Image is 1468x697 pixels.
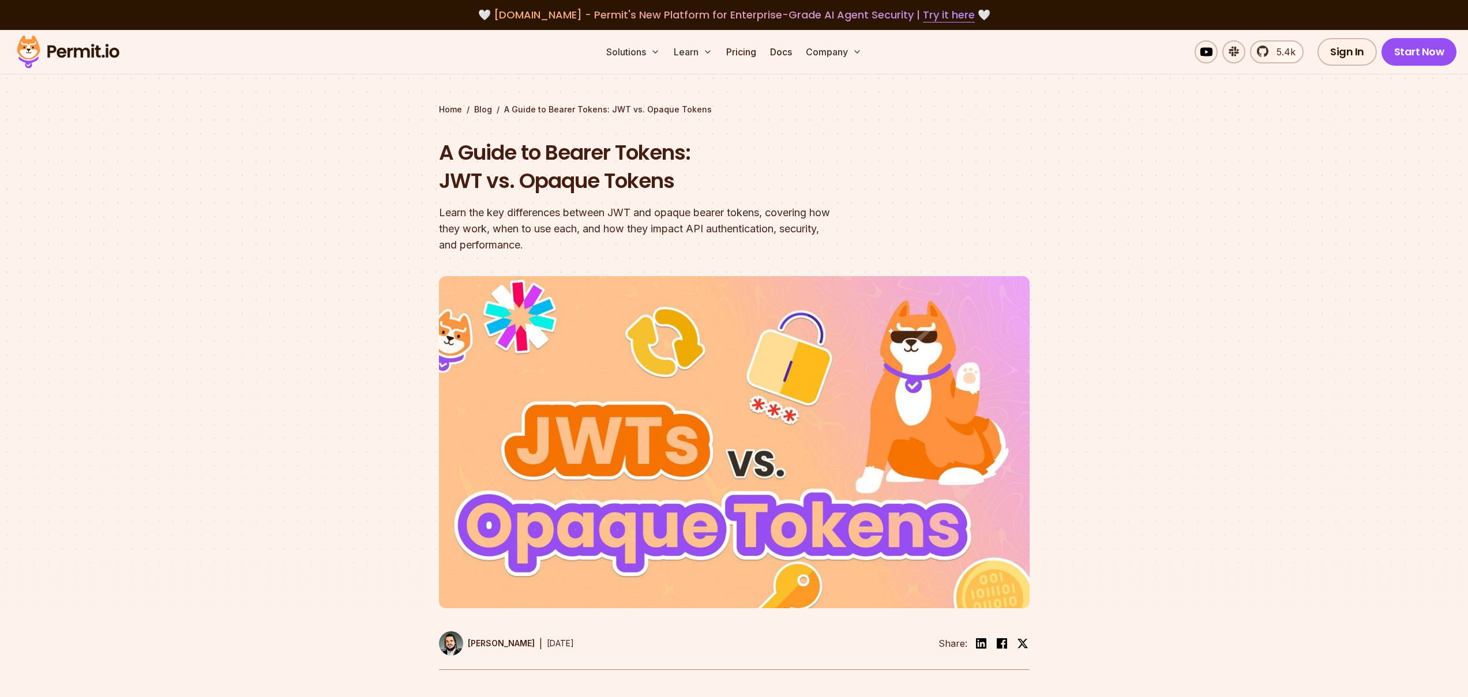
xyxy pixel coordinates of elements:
span: 5.4k [1270,45,1296,59]
a: 5.4k [1250,40,1304,63]
p: [PERSON_NAME] [468,638,535,649]
button: Solutions [602,40,664,63]
a: Sign In [1317,38,1377,66]
img: twitter [1017,638,1028,649]
img: facebook [995,636,1009,650]
div: / / [439,104,1030,115]
a: Blog [474,104,492,115]
time: [DATE] [547,638,574,648]
a: Home [439,104,462,115]
img: A Guide to Bearer Tokens: JWT vs. Opaque Tokens [439,276,1030,608]
a: [PERSON_NAME] [439,631,535,655]
div: Learn the key differences between JWT and opaque bearer tokens, covering how they work, when to u... [439,205,882,253]
img: Permit logo [12,32,125,71]
span: [DOMAIN_NAME] - Permit's New Platform for Enterprise-Grade AI Agent Security | [494,7,975,22]
a: Docs [765,40,797,63]
a: Pricing [722,40,761,63]
a: Try it here [923,7,975,22]
div: | [539,636,542,650]
button: Learn [669,40,717,63]
h1: A Guide to Bearer Tokens: JWT vs. Opaque Tokens [439,138,882,195]
img: linkedin [974,636,988,650]
img: Gabriel L. Manor [439,631,463,655]
div: 🤍 🤍 [28,7,1440,23]
li: Share: [938,636,967,650]
button: Company [801,40,866,63]
a: Start Now [1381,38,1457,66]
